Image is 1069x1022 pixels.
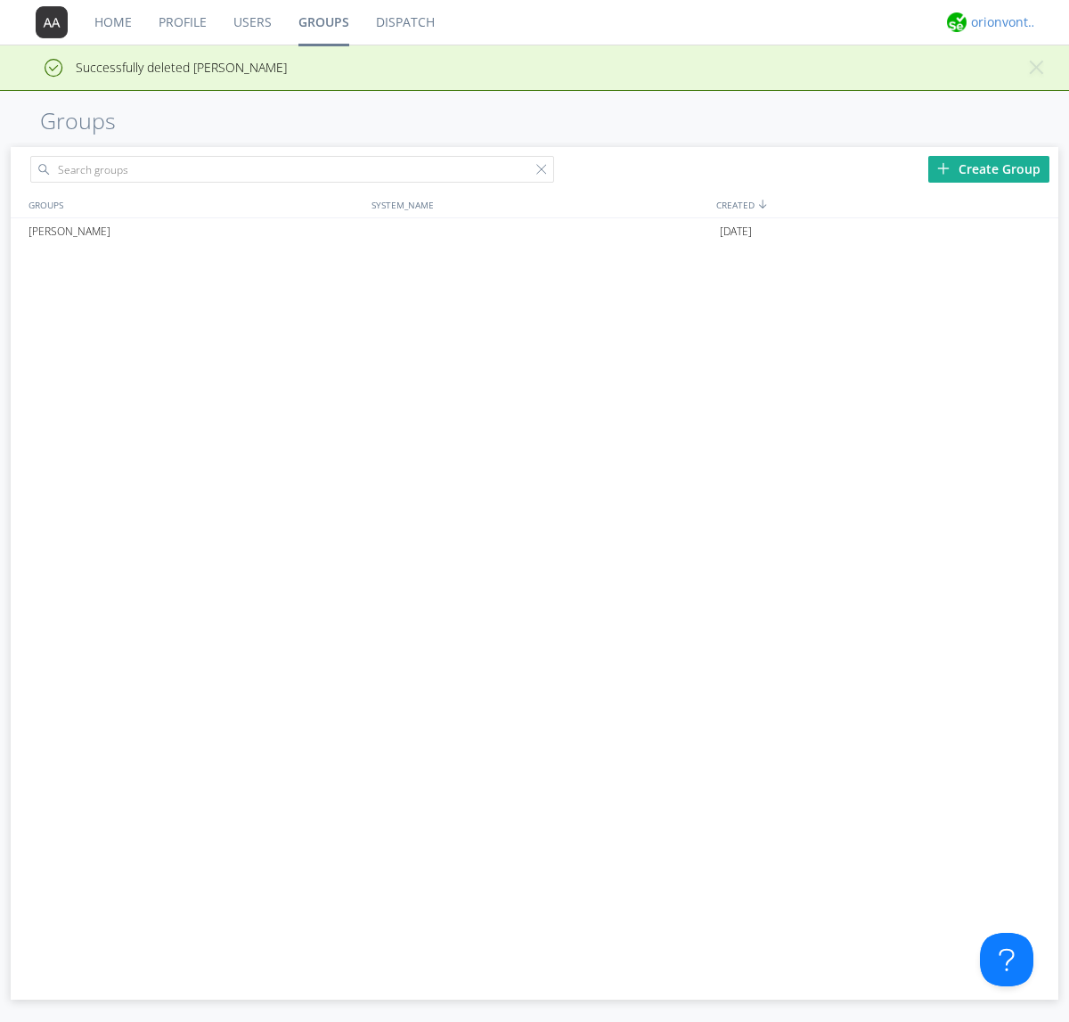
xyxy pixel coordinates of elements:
[720,218,752,245] span: [DATE]
[980,933,1033,986] iframe: Toggle Customer Support
[928,156,1049,183] div: Create Group
[367,192,712,217] div: SYSTEM_NAME
[937,162,950,175] img: plus.svg
[24,192,363,217] div: GROUPS
[971,13,1038,31] div: orionvontas+atlas+automation+org2
[24,218,367,245] div: [PERSON_NAME]
[13,59,287,76] span: Successfully deleted [PERSON_NAME]
[30,156,554,183] input: Search groups
[947,12,967,32] img: 29d36aed6fa347d5a1537e7736e6aa13
[11,218,1058,245] a: [PERSON_NAME][DATE]
[712,192,1058,217] div: CREATED
[36,6,68,38] img: 373638.png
